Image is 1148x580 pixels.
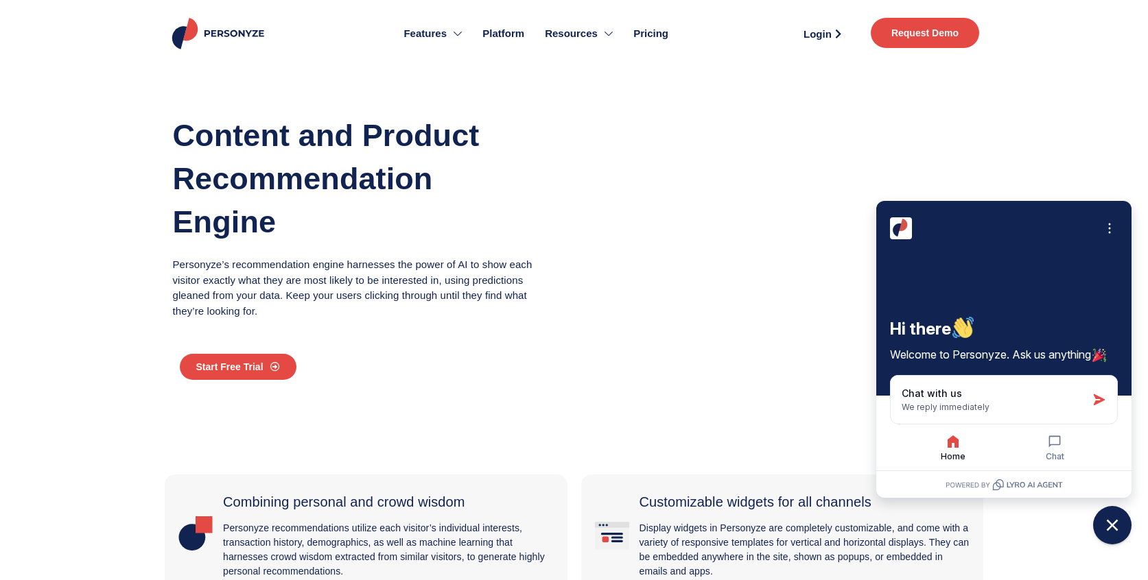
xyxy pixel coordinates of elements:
[640,521,970,579] p: Display widgets in Personyze are completely customizable, and come with a variety of responsive t...
[196,362,263,372] span: Start Free Trial
[403,26,447,42] span: Features
[393,7,472,60] a: Features
[223,494,465,509] span: Combining personal and crowd wisdom
[472,7,535,60] a: Platform
[640,494,871,509] span: Customizable widgets for all channels
[223,521,554,579] p: Personyze recommendations utilize each visitor’s individual interests, transaction history, demog...
[173,257,539,319] p: Personyze’s recommendation engine harnesses the power of AI to show each visitor exactly what the...
[891,28,959,38] span: Request Demo
[545,26,598,42] span: Resources
[535,7,623,60] a: Resources
[173,114,539,243] h1: Content and Product Recommendation Engine
[482,26,524,42] span: Platform
[871,18,979,48] a: Request Demo
[623,7,679,60] a: Pricing
[804,29,832,39] span: Login
[788,23,857,44] a: Login
[633,26,668,42] span: Pricing
[169,18,270,49] img: Personyze logo
[180,354,296,380] a: Start Free Trial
